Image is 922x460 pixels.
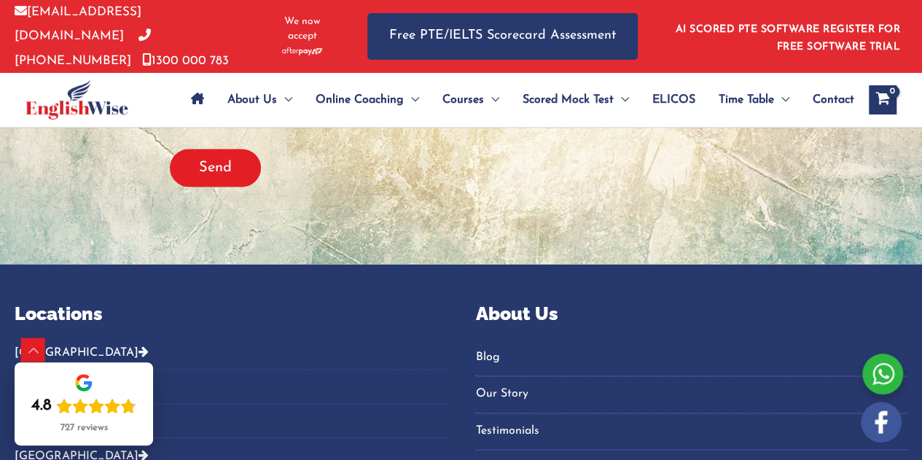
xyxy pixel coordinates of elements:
[476,300,908,328] p: About Us
[227,74,277,125] span: About Us
[476,346,908,370] a: Blog
[431,74,511,125] a: CoursesMenu Toggle
[707,74,801,125] a: Time TableMenu Toggle
[774,74,789,125] span: Menu Toggle
[614,74,629,125] span: Menu Toggle
[801,74,854,125] a: Contact
[273,15,331,44] span: We now accept
[861,402,902,443] img: white-facebook.png
[31,396,136,416] div: Rating: 4.8 out of 5
[511,74,641,125] a: Scored Mock TestMenu Toggle
[367,13,638,59] a: Free PTE/IELTS Scorecard Assessment
[316,74,404,125] span: Online Coaching
[15,300,447,328] p: Locations
[304,74,431,125] a: Online CoachingMenu Toggle
[15,30,151,66] a: [PHONE_NUMBER]
[719,74,774,125] span: Time Table
[652,74,695,125] span: ELICOS
[869,85,896,114] a: View Shopping Cart, empty
[813,74,854,125] span: Contact
[179,74,854,125] nav: Site Navigation: Main Menu
[15,346,447,370] button: [GEOGRAPHIC_DATA]
[31,396,52,416] div: 4.8
[476,419,908,443] a: Testimonials
[26,79,128,120] img: cropped-ew-logo
[170,149,261,187] input: Send
[282,47,322,55] img: Afterpay-Logo
[523,74,614,125] span: Scored Mock Test
[641,74,707,125] a: ELICOS
[484,74,499,125] span: Menu Toggle
[404,74,419,125] span: Menu Toggle
[676,24,901,52] a: AI SCORED PTE SOFTWARE REGISTER FOR FREE SOFTWARE TRIAL
[15,404,447,438] button: [GEOGRAPHIC_DATA]
[15,6,141,42] a: [EMAIL_ADDRESS][DOMAIN_NAME]
[667,12,907,60] aside: Header Widget 1
[277,74,292,125] span: Menu Toggle
[15,370,447,404] button: [GEOGRAPHIC_DATA]
[476,382,908,406] a: Our Story
[142,55,229,67] a: 1300 000 783
[442,74,484,125] span: Courses
[216,74,304,125] a: About UsMenu Toggle
[60,422,108,434] div: 727 reviews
